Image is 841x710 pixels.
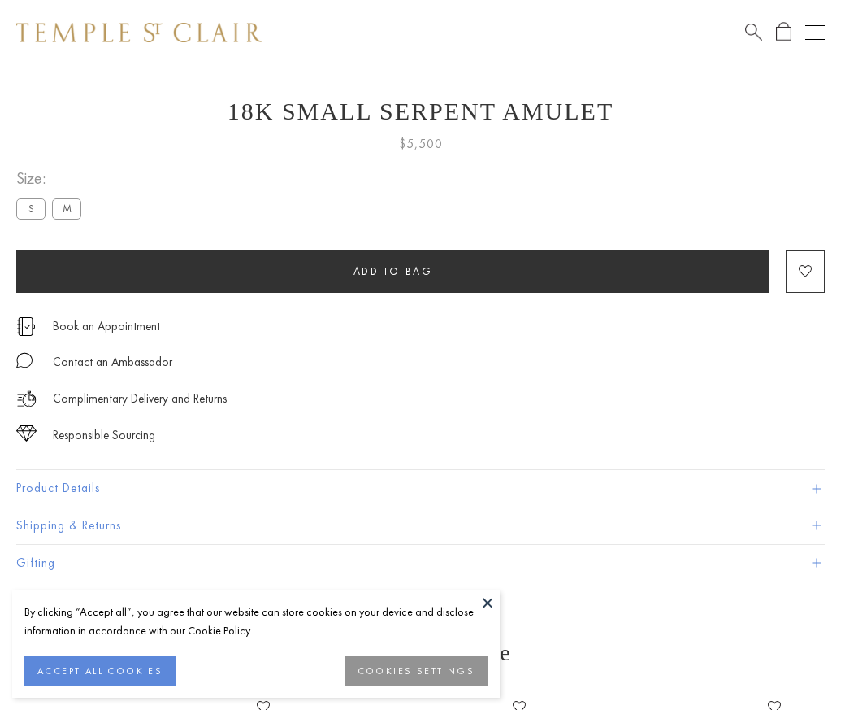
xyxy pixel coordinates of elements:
[16,250,769,293] button: Add to bag
[16,507,825,544] button: Shipping & Returns
[345,656,488,686] button: COOKIES SETTINGS
[399,133,443,155] span: $5,500
[16,98,825,125] h1: 18K Small Serpent Amulet
[16,198,46,219] label: S
[16,165,88,192] span: Size:
[16,470,825,507] button: Product Details
[16,23,262,42] img: Temple St. Clair
[745,22,762,42] a: Search
[16,425,37,442] img: icon_sourcing.svg
[16,545,825,582] button: Gifting
[53,317,160,335] a: Book an Appointment
[16,317,36,336] img: icon_appointment.svg
[353,264,433,278] span: Add to bag
[24,603,488,640] div: By clicking “Accept all”, you agree that our website can store cookies on your device and disclos...
[53,425,155,446] div: Responsible Sourcing
[805,23,825,42] button: Open navigation
[24,656,176,686] button: ACCEPT ALL COOKIES
[52,198,81,219] label: M
[53,352,172,372] div: Contact an Ambassador
[53,389,227,409] p: Complimentary Delivery and Returns
[776,22,791,42] a: Open Shopping Bag
[16,389,37,409] img: icon_delivery.svg
[16,352,33,368] img: MessageIcon-01_2.svg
